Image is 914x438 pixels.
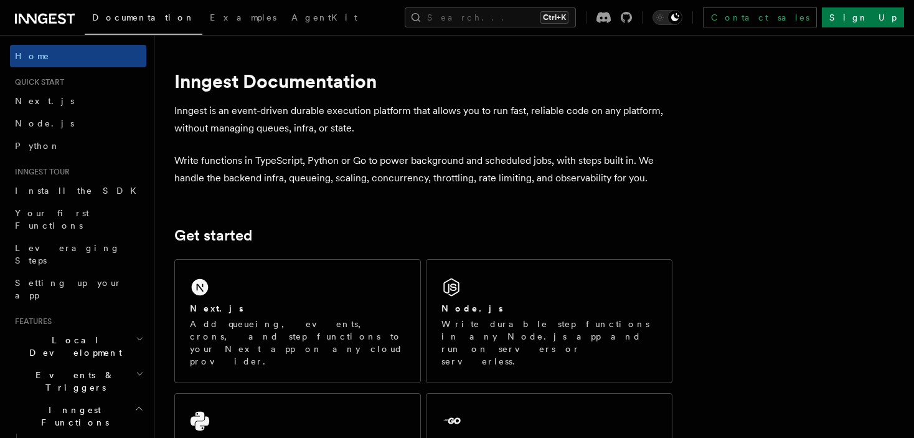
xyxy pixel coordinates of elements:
[10,237,146,272] a: Leveraging Steps
[291,12,357,22] span: AgentKit
[92,12,195,22] span: Documentation
[10,399,146,434] button: Inngest Functions
[540,11,568,24] kbd: Ctrl+K
[703,7,817,27] a: Contact sales
[10,329,146,364] button: Local Development
[15,243,120,265] span: Leveraging Steps
[10,364,146,399] button: Events & Triggers
[10,369,136,394] span: Events & Triggers
[190,318,405,368] p: Add queueing, events, crons, and step functions to your Next app on any cloud provider.
[190,302,243,315] h2: Next.js
[174,102,672,137] p: Inngest is an event-driven durable execution platform that allows you to run fast, reliable code ...
[174,70,672,92] h1: Inngest Documentation
[15,141,60,151] span: Python
[10,272,146,307] a: Setting up your app
[10,202,146,237] a: Your first Functions
[822,7,904,27] a: Sign Up
[10,404,134,429] span: Inngest Functions
[426,259,672,383] a: Node.jsWrite durable step functions in any Node.js app and run on servers or serverless.
[15,208,89,231] span: Your first Functions
[202,4,284,34] a: Examples
[284,4,365,34] a: AgentKit
[15,186,144,196] span: Install the SDK
[85,4,202,35] a: Documentation
[15,50,50,62] span: Home
[441,318,657,368] p: Write durable step functions in any Node.js app and run on servers or serverless.
[174,259,421,383] a: Next.jsAdd queueing, events, crons, and step functions to your Next app on any cloud provider.
[15,118,74,128] span: Node.js
[10,317,52,326] span: Features
[10,135,146,157] a: Python
[10,179,146,202] a: Install the SDK
[441,302,503,315] h2: Node.js
[653,10,682,25] button: Toggle dark mode
[10,45,146,67] a: Home
[405,7,576,27] button: Search...Ctrl+K
[10,90,146,112] a: Next.js
[10,334,136,359] span: Local Development
[10,112,146,135] a: Node.js
[10,167,70,177] span: Inngest tour
[174,152,672,187] p: Write functions in TypeScript, Python or Go to power background and scheduled jobs, with steps bu...
[10,77,64,87] span: Quick start
[174,227,252,244] a: Get started
[15,278,122,300] span: Setting up your app
[210,12,276,22] span: Examples
[15,96,74,106] span: Next.js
